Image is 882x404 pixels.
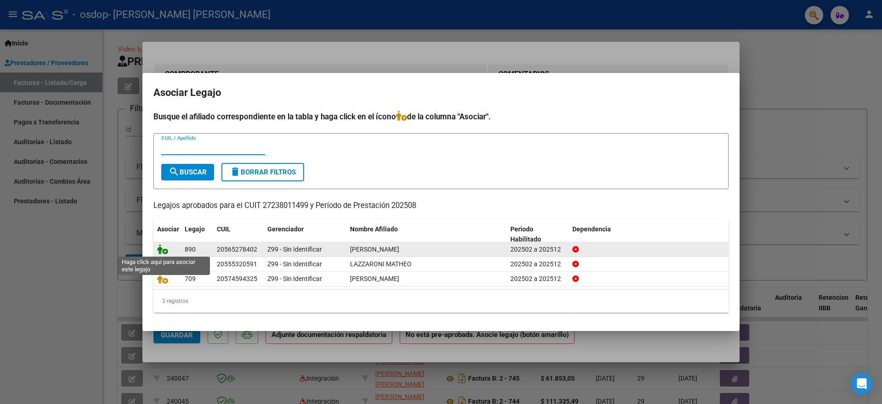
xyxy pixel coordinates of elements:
datatable-header-cell: Legajo [181,219,213,250]
span: Gerenciador [267,225,304,233]
span: Periodo Habilitado [510,225,541,243]
mat-icon: delete [230,166,241,177]
span: CUIL [217,225,231,233]
div: 20574594325 [217,274,257,284]
div: 202502 a 202512 [510,274,565,284]
div: Open Intercom Messenger [851,373,873,395]
div: 3 registros [153,290,729,313]
span: Dependencia [572,225,611,233]
p: Legajos aprobados para el CUIT 27238011499 y Período de Prestación 202508 [153,200,729,212]
span: MUÑOZ BAUTISTA [350,246,399,253]
h2: Asociar Legajo [153,84,729,101]
span: Asociar [157,225,179,233]
span: Z99 - Sin Identificar [267,246,322,253]
span: Borrar Filtros [230,168,296,176]
datatable-header-cell: Dependencia [569,219,729,250]
span: Buscar [169,168,207,176]
span: Legajo [185,225,205,233]
datatable-header-cell: Periodo Habilitado [507,219,569,250]
span: Z99 - Sin Identificar [267,275,322,282]
span: Z99 - Sin Identificar [267,260,322,268]
datatable-header-cell: Asociar [153,219,181,250]
span: CESARI BENJAMIN [350,275,399,282]
button: Borrar Filtros [221,163,304,181]
span: 611 [185,260,196,268]
mat-icon: search [169,166,180,177]
span: LAZZARONI MATHEO [350,260,412,268]
span: Nombre Afiliado [350,225,398,233]
datatable-header-cell: Nombre Afiliado [346,219,507,250]
datatable-header-cell: Gerenciador [264,219,346,250]
h4: Busque el afiliado correspondiente en la tabla y haga click en el ícono de la columna "Asociar". [153,111,729,123]
div: 20565278402 [217,244,257,255]
datatable-header-cell: CUIL [213,219,264,250]
div: 202502 a 202512 [510,244,565,255]
div: 202502 a 202512 [510,259,565,269]
button: Buscar [161,164,214,180]
span: 890 [185,246,196,253]
span: 709 [185,275,196,282]
div: 20555320591 [217,259,257,269]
